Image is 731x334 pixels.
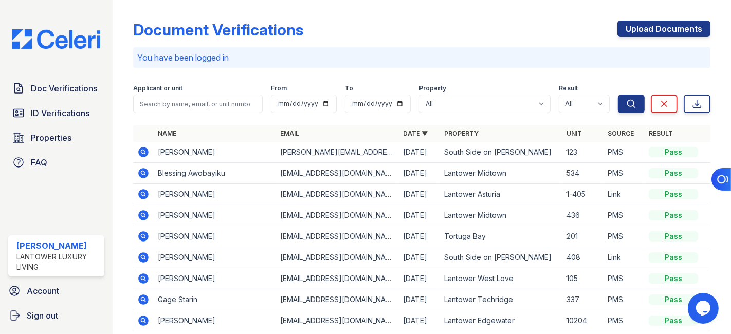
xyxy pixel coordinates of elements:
label: Property [419,84,446,92]
div: Pass [649,147,698,157]
label: Result [559,84,578,92]
td: 105 [562,268,604,289]
a: Source [608,129,634,137]
td: PMS [604,205,645,226]
a: Unit [566,129,582,137]
td: 201 [562,226,604,247]
div: Document Verifications [133,21,303,39]
td: [PERSON_NAME] [154,205,276,226]
div: Pass [649,316,698,326]
td: [EMAIL_ADDRESS][DOMAIN_NAME] [276,163,398,184]
a: Date ▼ [403,129,428,137]
td: [DATE] [399,184,440,205]
td: Lantower Midtown [440,205,562,226]
label: Applicant or unit [133,84,182,92]
td: PMS [604,163,645,184]
td: 436 [562,205,604,226]
a: Email [280,129,299,137]
div: Pass [649,294,698,305]
span: Account [27,285,59,297]
td: South Side on [PERSON_NAME] [440,142,562,163]
a: Property [444,129,479,137]
label: From [271,84,287,92]
td: 337 [562,289,604,310]
div: Lantower Luxury Living [16,252,100,272]
a: Account [4,281,108,301]
td: 1-405 [562,184,604,205]
td: PMS [604,226,645,247]
td: [DATE] [399,226,440,247]
td: [PERSON_NAME] [154,142,276,163]
div: Pass [649,231,698,242]
a: ID Verifications [8,103,104,123]
a: Properties [8,127,104,148]
a: Sign out [4,305,108,326]
iframe: chat widget [688,293,721,324]
td: [DATE] [399,247,440,268]
span: Doc Verifications [31,82,97,95]
td: [DATE] [399,142,440,163]
p: You have been logged in [137,51,706,64]
div: Pass [649,168,698,178]
a: FAQ [8,152,104,173]
span: Sign out [27,309,58,322]
td: Link [604,247,645,268]
span: Properties [31,132,71,144]
td: 123 [562,142,604,163]
input: Search by name, email, or unit number [133,95,263,113]
td: 534 [562,163,604,184]
td: South Side on [PERSON_NAME] [440,247,562,268]
a: Upload Documents [617,21,710,37]
a: Doc Verifications [8,78,104,99]
td: PMS [604,310,645,331]
td: [PERSON_NAME] [154,310,276,331]
div: Pass [649,252,698,263]
span: ID Verifications [31,107,89,119]
div: Pass [649,189,698,199]
td: [DATE] [399,163,440,184]
td: [PERSON_NAME] [154,268,276,289]
td: PMS [604,289,645,310]
a: Name [158,129,176,137]
td: [EMAIL_ADDRESS][DOMAIN_NAME] [276,184,398,205]
td: [DATE] [399,289,440,310]
td: 10204 [562,310,604,331]
div: Pass [649,210,698,220]
td: Gage Starin [154,289,276,310]
td: PMS [604,268,645,289]
div: [PERSON_NAME] [16,239,100,252]
td: [DATE] [399,268,440,289]
td: Link [604,184,645,205]
td: [DATE] [399,310,440,331]
td: Lantower Techridge [440,289,562,310]
td: Lantower Asturia [440,184,562,205]
td: Lantower West Love [440,268,562,289]
td: [PERSON_NAME][EMAIL_ADDRESS][PERSON_NAME][DOMAIN_NAME] [276,142,398,163]
td: [EMAIL_ADDRESS][DOMAIN_NAME] [276,268,398,289]
td: [EMAIL_ADDRESS][DOMAIN_NAME] [276,205,398,226]
td: [EMAIL_ADDRESS][DOMAIN_NAME] [276,289,398,310]
td: [PERSON_NAME] [154,226,276,247]
img: CE_Logo_Blue-a8612792a0a2168367f1c8372b55b34899dd931a85d93a1a3d3e32e68fde9ad4.png [4,29,108,49]
td: Lantower Edgewater [440,310,562,331]
td: Tortuga Bay [440,226,562,247]
a: Result [649,129,673,137]
td: [EMAIL_ADDRESS][DOMAIN_NAME] [276,310,398,331]
span: FAQ [31,156,47,169]
td: [EMAIL_ADDRESS][DOMAIN_NAME] [276,247,398,268]
div: Pass [649,273,698,284]
td: [PERSON_NAME] [154,247,276,268]
td: [PERSON_NAME] [154,184,276,205]
td: 408 [562,247,604,268]
td: [DATE] [399,205,440,226]
td: Blessing Awobayiku [154,163,276,184]
td: [EMAIL_ADDRESS][DOMAIN_NAME] [276,226,398,247]
td: PMS [604,142,645,163]
td: Lantower Midtown [440,163,562,184]
label: To [345,84,353,92]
